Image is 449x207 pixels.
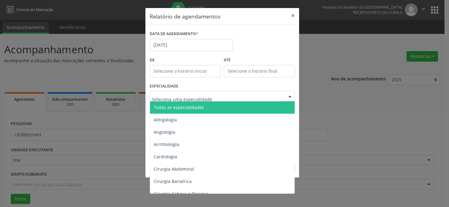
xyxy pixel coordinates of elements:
[224,55,295,65] label: ATÉ
[154,166,194,172] span: Cirurgia Abdominal
[154,178,192,184] span: Cirurgia Bariatrica
[150,12,220,20] h5: Relatório de agendamentos
[154,129,175,135] span: Angiologia
[287,8,299,23] button: Close
[154,117,177,123] span: Alergologia
[154,104,204,110] span: Todas as especialidades
[154,154,177,160] span: Cardiologia
[224,65,295,77] input: Selecione o horário final
[150,65,221,77] input: Selecione o horário inicial
[152,93,282,105] input: Seleciona uma especialidade
[154,141,179,147] span: Arritmologia
[150,39,233,51] input: Selecione uma data ou intervalo
[150,29,198,39] label: DATA DE AGENDAMENTO
[150,55,221,65] label: De
[154,191,208,197] span: Cirurgia Cabeça e Pescoço
[150,82,178,91] label: ESPECIALIDADE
